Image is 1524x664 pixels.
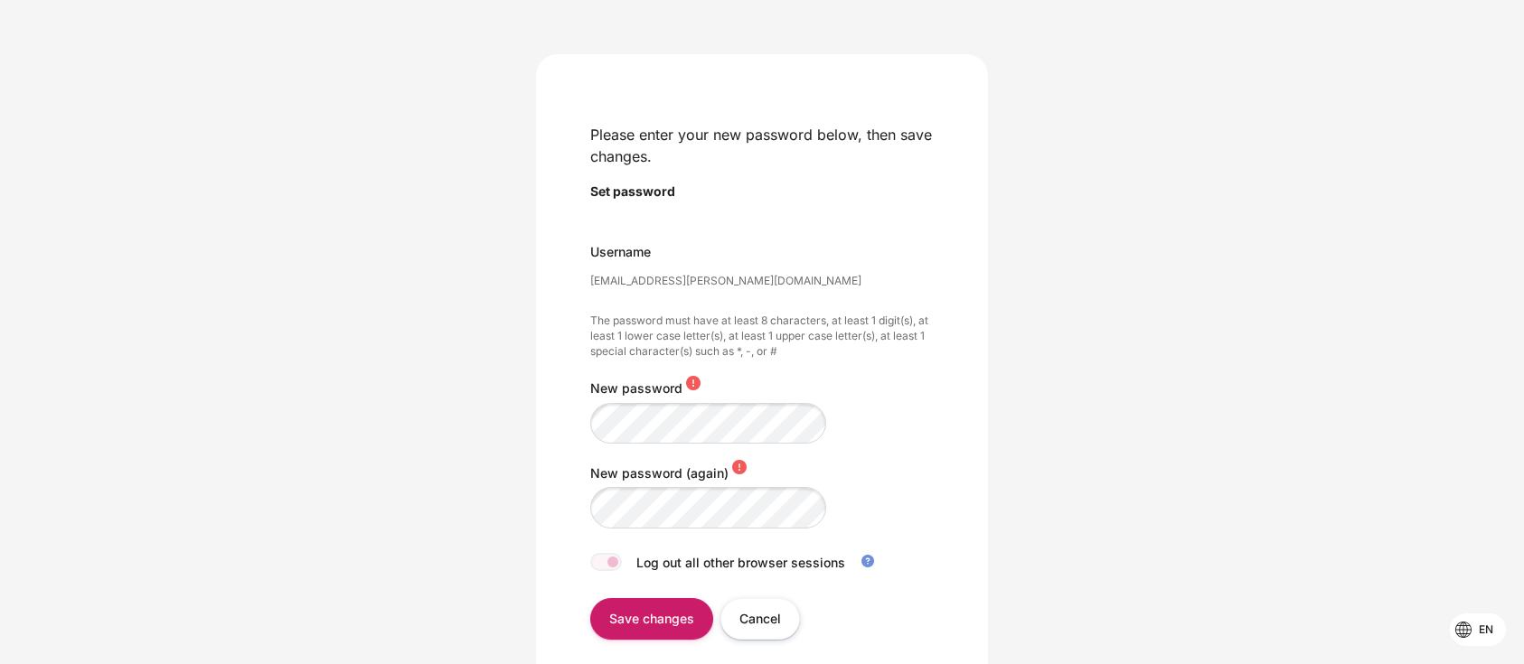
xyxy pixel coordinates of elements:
div: [EMAIL_ADDRESS][PERSON_NAME][DOMAIN_NAME] [590,274,861,289]
label: New password [590,380,682,396]
legend: Set password [590,182,934,201]
input: Cancel [720,598,800,639]
input: Save changes [590,598,713,639]
button: Languages [1450,613,1506,646]
a: Help [856,553,880,569]
span: en [1479,622,1493,638]
label: Log out all other browser sessions [636,553,889,572]
i: Help with Log out all other browser sessions [860,553,876,569]
i: Required [732,462,747,476]
i: Required [686,378,701,392]
div: Please enter your new password below, then save changes. [590,109,934,182]
div: The password must have at least 8 characters, at least 1 digit(s), at least 1 lower case letter(s... [590,313,934,359]
label: New password (again) [590,465,729,481]
label: Username [590,242,651,261]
